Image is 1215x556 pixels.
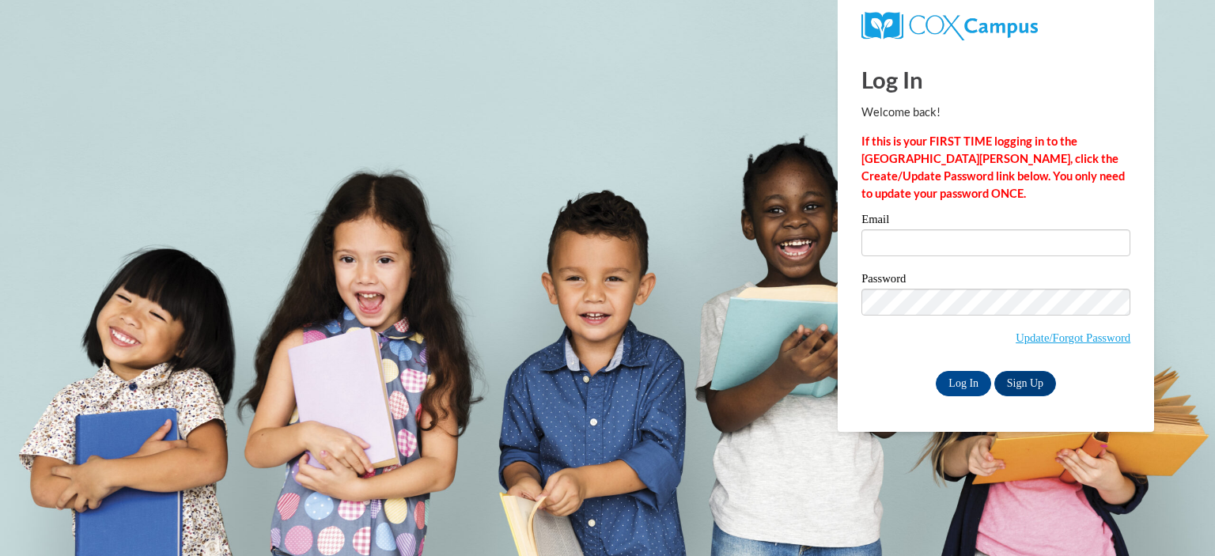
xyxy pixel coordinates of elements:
[1016,331,1130,344] a: Update/Forgot Password
[861,134,1125,200] strong: If this is your FIRST TIME logging in to the [GEOGRAPHIC_DATA][PERSON_NAME], click the Create/Upd...
[936,371,991,396] input: Log In
[861,12,1038,40] img: COX Campus
[994,371,1056,396] a: Sign Up
[861,214,1130,229] label: Email
[861,63,1130,96] h1: Log In
[861,18,1038,32] a: COX Campus
[861,104,1130,121] p: Welcome back!
[861,273,1130,289] label: Password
